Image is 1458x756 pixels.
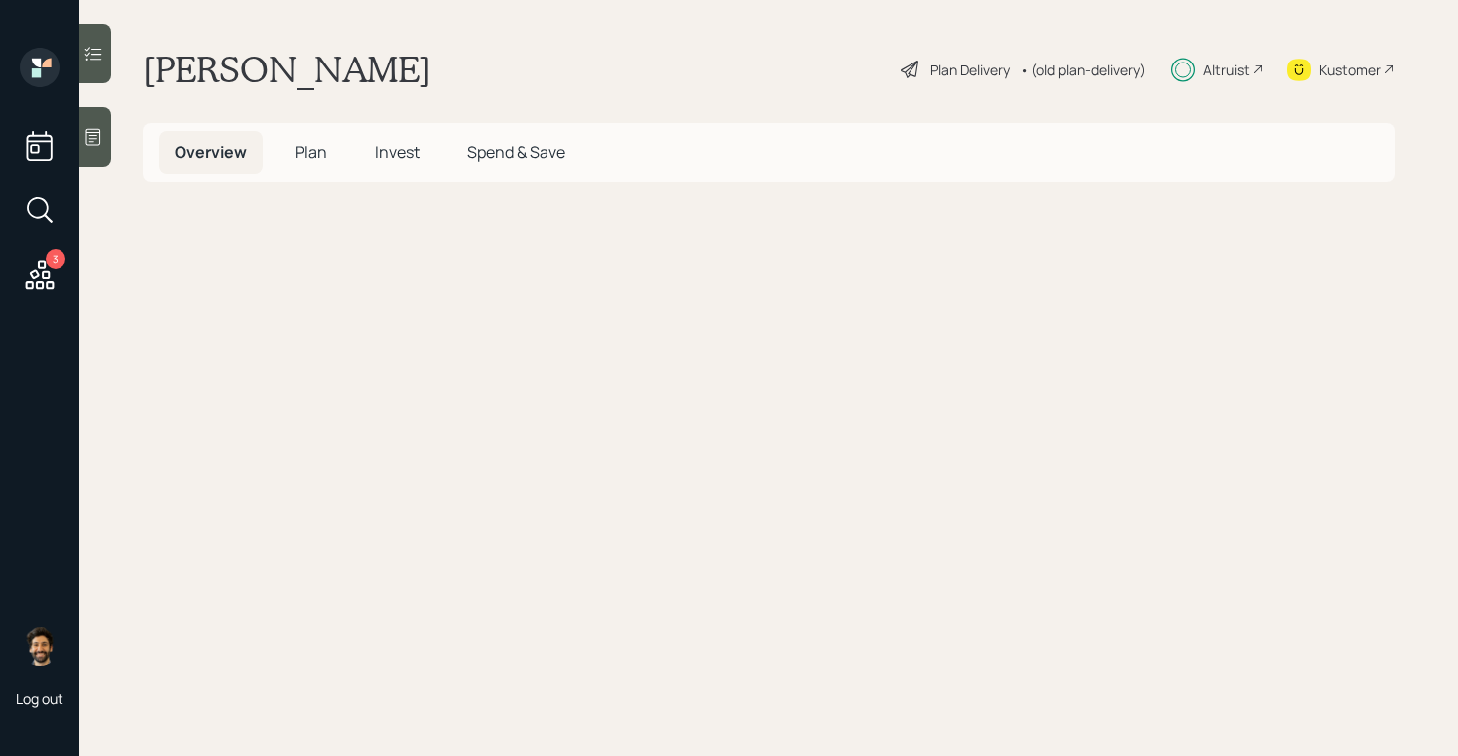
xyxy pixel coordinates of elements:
span: Overview [175,141,247,163]
div: Kustomer [1319,60,1381,80]
span: Plan [295,141,327,163]
h1: [PERSON_NAME] [143,48,431,91]
div: Plan Delivery [930,60,1010,80]
span: Spend & Save [467,141,565,163]
div: Altruist [1203,60,1250,80]
div: • (old plan-delivery) [1020,60,1146,80]
img: eric-schwartz-headshot.png [20,626,60,666]
div: 3 [46,249,65,269]
span: Invest [375,141,420,163]
div: Log out [16,690,63,708]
